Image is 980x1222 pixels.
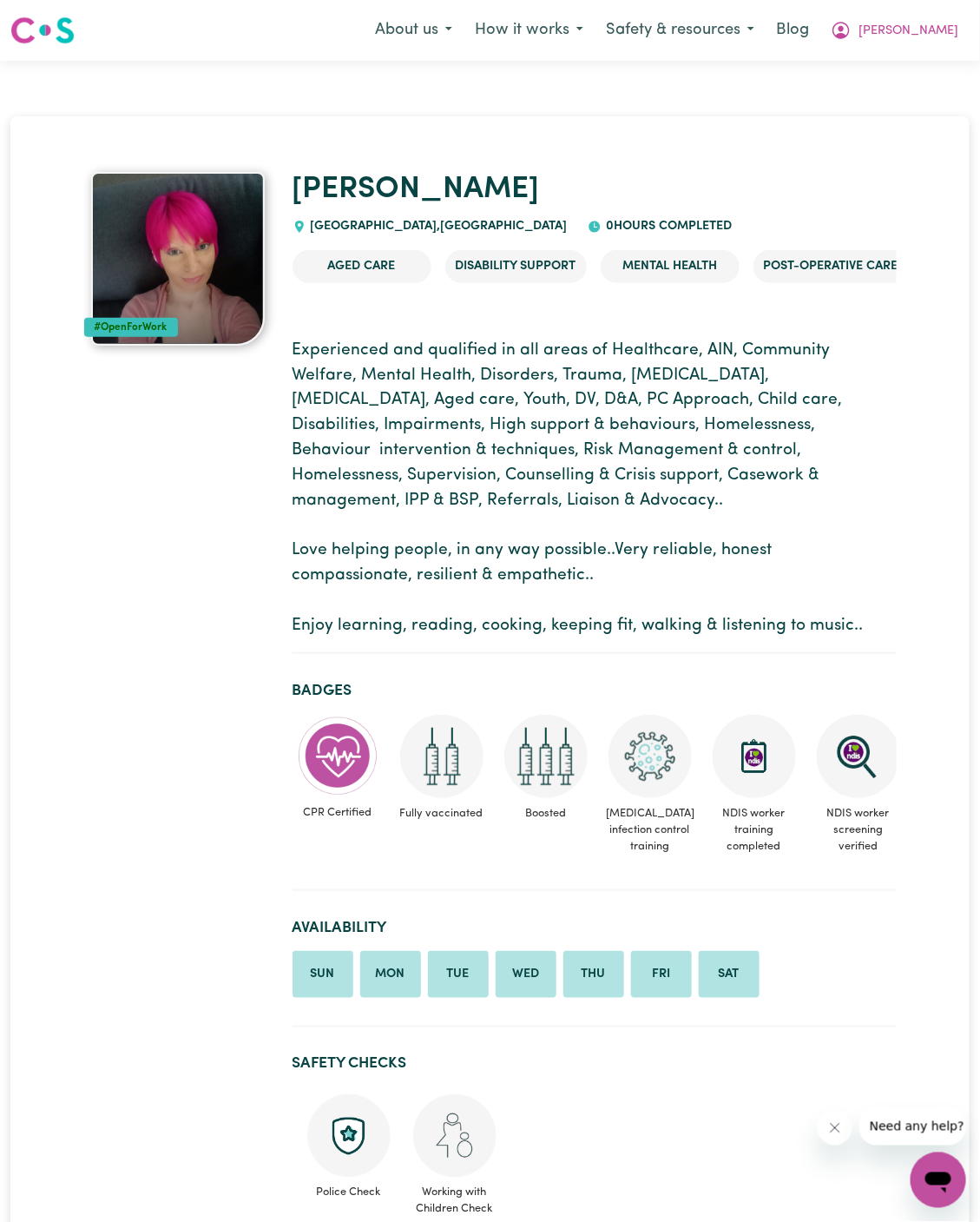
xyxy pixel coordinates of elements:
[911,1153,966,1208] iframe: Button to launch messaging window
[813,798,904,862] span: NDIS worker screening verified
[445,250,587,283] li: Disability Support
[713,715,796,798] img: CS Academy: Introduction to NDIS Worker Training course completed
[293,250,431,283] li: Aged Care
[501,798,591,829] span: Boosted
[595,12,766,49] button: Safety & resources
[504,715,588,798] img: Care and support worker has received booster dose of COVID-19 vaccination
[496,951,556,998] li: Available on Wednesday
[360,951,421,998] li: Available on Monday
[766,11,819,50] a: Blog
[293,682,897,700] h2: Badges
[753,250,909,283] li: Post-operative care
[84,172,272,346] a: Cris's profile picture'#OpenForWork
[413,1094,497,1178] img: Working with children check
[10,10,75,50] a: Careseekers logo
[400,715,483,798] img: Care and support worker has received 2 doses of COVID-19 vaccine
[602,220,732,233] span: 0 hours completed
[709,798,799,862] span: NDIS worker training completed
[293,175,540,205] a: [PERSON_NAME]
[364,12,464,49] button: About us
[293,797,383,828] span: CPR Certified
[306,1178,391,1201] span: Police Check
[293,919,897,937] h2: Availability
[10,15,75,46] img: Careseekers logo
[601,250,740,283] li: Mental Health
[91,172,265,346] img: Cris
[428,951,489,998] li: Available on Tuesday
[858,22,958,41] span: [PERSON_NAME]
[859,1107,966,1146] iframe: Message from company
[306,220,568,233] span: [GEOGRAPHIC_DATA] , [GEOGRAPHIC_DATA]
[293,339,897,639] p: Experienced and qualified in all areas of Healthcare, AIN, Community Welfare, Mental Health, Diso...
[397,798,487,829] span: Fully vaccinated
[307,1094,391,1178] img: Police check
[631,951,692,998] li: Available on Friday
[699,951,760,998] li: Available on Saturday
[608,715,692,798] img: CS Academy: COVID-19 Infection Control Training course completed
[412,1178,497,1218] span: Working with Children Check
[818,1111,852,1146] iframe: Close message
[293,951,353,998] li: Available on Sunday
[84,318,178,337] div: #OpenForWork
[817,715,900,798] img: NDIS Worker Screening Verified
[819,12,970,49] button: My Account
[563,951,624,998] li: Available on Thursday
[605,798,695,862] span: [MEDICAL_DATA] infection control training
[464,12,595,49] button: How it works
[296,715,379,798] img: Care and support worker has completed CPR Certification
[293,1055,897,1073] h2: Safety Checks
